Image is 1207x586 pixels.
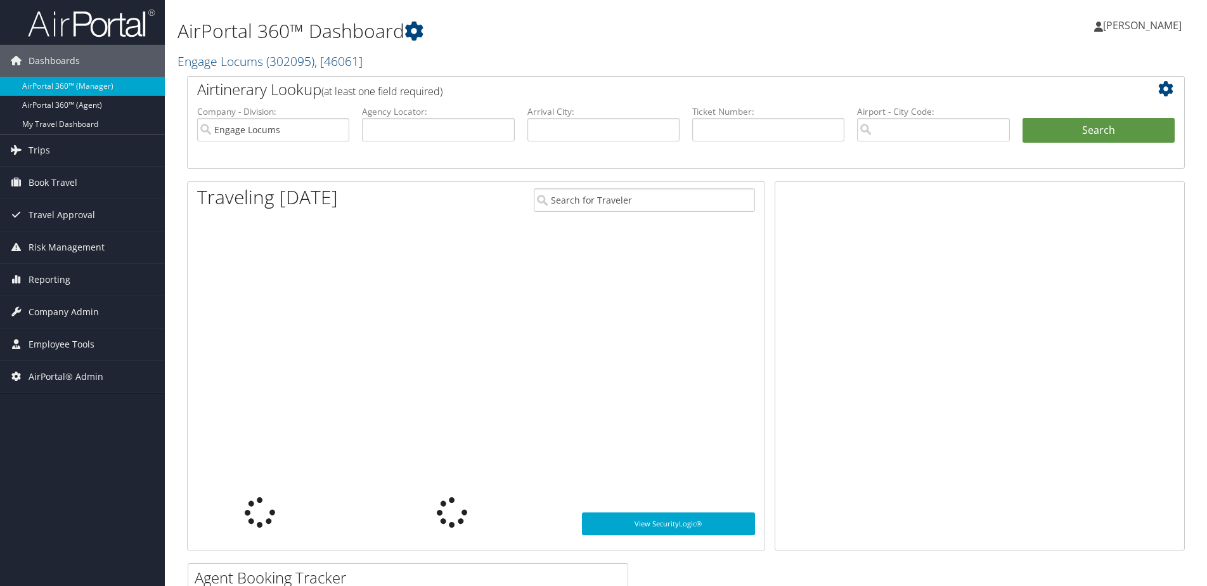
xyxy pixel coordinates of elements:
img: airportal-logo.png [28,8,155,38]
label: Arrival City: [527,105,680,118]
span: Trips [29,134,50,166]
span: [PERSON_NAME] [1103,18,1182,32]
h1: Traveling [DATE] [197,184,338,211]
label: Airport - City Code: [857,105,1009,118]
span: (at least one field required) [321,84,442,98]
span: , [ 46061 ] [314,53,363,70]
span: Employee Tools [29,329,94,360]
span: AirPortal® Admin [29,361,103,393]
h1: AirPortal 360™ Dashboard [177,18,855,44]
input: Search for Traveler [534,188,755,212]
span: Travel Approval [29,199,95,231]
button: Search [1023,118,1175,143]
label: Company - Division: [197,105,349,118]
h2: Airtinerary Lookup [197,79,1092,100]
label: Agency Locator: [362,105,514,118]
span: Book Travel [29,167,77,199]
span: ( 302095 ) [266,53,314,70]
span: Risk Management [29,231,105,263]
span: Company Admin [29,296,99,328]
span: Dashboards [29,45,80,77]
a: Engage Locums [177,53,363,70]
a: [PERSON_NAME] [1094,6,1194,44]
label: Ticket Number: [692,105,844,118]
a: View SecurityLogic® [582,512,755,535]
span: Reporting [29,264,70,296]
